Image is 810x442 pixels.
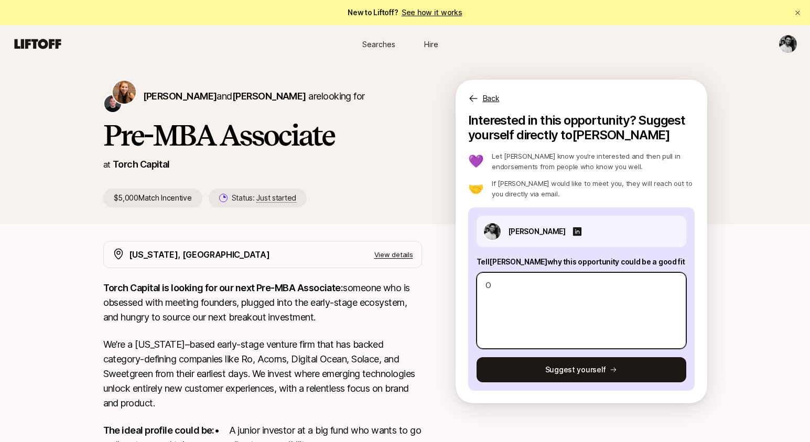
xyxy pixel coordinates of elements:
[217,91,306,102] span: and
[374,249,413,260] p: View details
[484,223,501,240] img: a3491c16_453a_49d8_b21e_84012fa6c9b7.jpg
[143,91,217,102] span: [PERSON_NAME]
[508,225,566,238] p: [PERSON_NAME]
[256,193,296,203] span: Just started
[468,113,695,142] p: Interested in this opportunity? Suggest yourself directly to [PERSON_NAME]
[362,39,395,50] span: Searches
[405,35,458,54] a: Hire
[129,248,270,261] p: [US_STATE], [GEOGRAPHIC_DATA]
[103,337,422,411] p: We’re a [US_STATE]–based early-stage venture firm that has backed category-defining companies lik...
[232,91,306,102] span: [PERSON_NAME]
[103,425,214,436] strong: The ideal profile could be:
[402,8,462,17] a: See how it works
[477,272,686,349] textarea: O
[477,256,686,268] p: Tell [PERSON_NAME] why this opportunity could be a good fit
[348,6,462,19] span: New to Liftoff?
[779,35,797,53] button: Samuel Navon
[103,119,422,151] h1: Pre-MBA Associate
[113,81,136,104] img: Katie Reiner
[468,182,484,195] p: 🤝
[779,35,797,53] img: Samuel Navon
[492,151,694,172] p: Let [PERSON_NAME] know you’re interested and then pull in endorsements from people who know you w...
[113,159,170,170] a: Torch Capital
[483,92,500,105] p: Back
[103,282,343,293] strong: Torch Capital is looking for our next Pre-MBA Associate:
[232,192,296,204] p: Status:
[143,89,365,104] p: are looking for
[104,95,121,112] img: Christopher Harper
[424,39,438,50] span: Hire
[468,155,484,168] p: 💜
[103,158,111,171] p: at
[353,35,405,54] a: Searches
[103,189,202,207] p: $5,000 Match Incentive
[492,178,694,199] p: If [PERSON_NAME] would like to meet you, they will reach out to you directly via email.
[477,357,686,382] button: Suggest yourself
[103,281,422,325] p: someone who is obsessed with meeting founders, plugged into the early-stage ecosystem, and hungry...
